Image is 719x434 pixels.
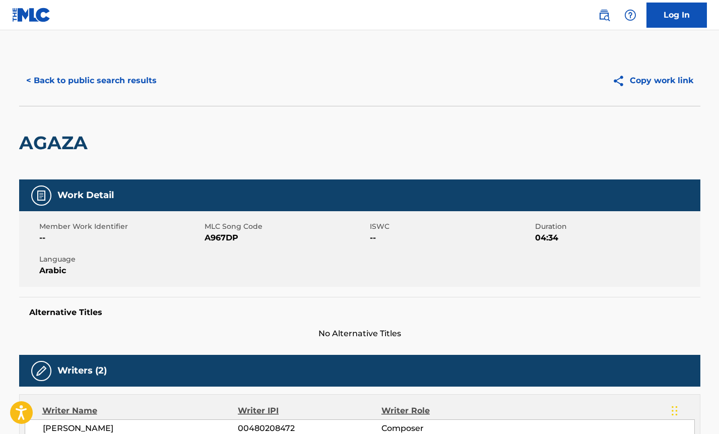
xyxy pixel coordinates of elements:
[39,232,202,244] span: --
[39,221,202,232] span: Member Work Identifier
[669,386,719,434] iframe: Chat Widget
[535,221,698,232] span: Duration
[612,75,630,87] img: Copy work link
[35,190,47,202] img: Work Detail
[594,5,614,25] a: Public Search
[19,132,93,154] h2: AGAZA
[381,405,512,417] div: Writer Role
[205,221,367,232] span: MLC Song Code
[19,68,164,93] button: < Back to public search results
[598,9,610,21] img: search
[42,405,238,417] div: Writer Name
[370,232,533,244] span: --
[35,365,47,377] img: Writers
[19,328,700,340] span: No Alternative Titles
[29,307,690,318] h5: Alternative Titles
[205,232,367,244] span: A967DP
[39,254,202,265] span: Language
[624,9,636,21] img: help
[370,221,533,232] span: ISWC
[39,265,202,277] span: Arabic
[12,8,51,22] img: MLC Logo
[238,405,381,417] div: Writer IPI
[605,68,700,93] button: Copy work link
[620,5,640,25] div: Help
[57,190,114,201] h5: Work Detail
[535,232,698,244] span: 04:34
[672,396,678,426] div: Drag
[57,365,107,377] h5: Writers (2)
[646,3,707,28] a: Log In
